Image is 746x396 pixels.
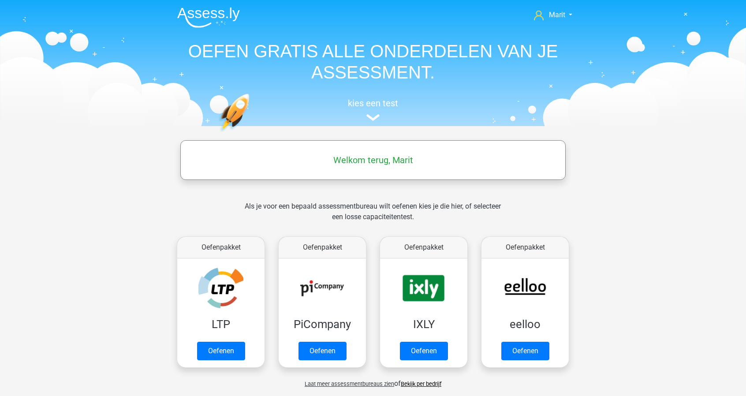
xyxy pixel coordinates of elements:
[366,114,380,121] img: assessment
[170,98,576,108] h5: kies een test
[305,381,394,387] span: Laat meer assessmentbureaus zien
[401,381,441,387] a: Bekijk per bedrijf
[177,7,240,28] img: Assessly
[400,342,448,360] a: Oefenen
[549,11,565,19] span: Marit
[170,371,576,389] div: of
[185,155,561,165] h5: Welkom terug, Marit
[170,41,576,83] h1: OEFEN GRATIS ALLE ONDERDELEN VAN JE ASSESSMENT.
[197,342,245,360] a: Oefenen
[238,201,508,233] div: Als je voor een bepaald assessmentbureau wilt oefenen kies je die hier, of selecteer een losse ca...
[501,342,549,360] a: Oefenen
[298,342,347,360] a: Oefenen
[170,98,576,121] a: kies een test
[219,93,283,173] img: oefenen
[530,10,576,20] a: Marit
